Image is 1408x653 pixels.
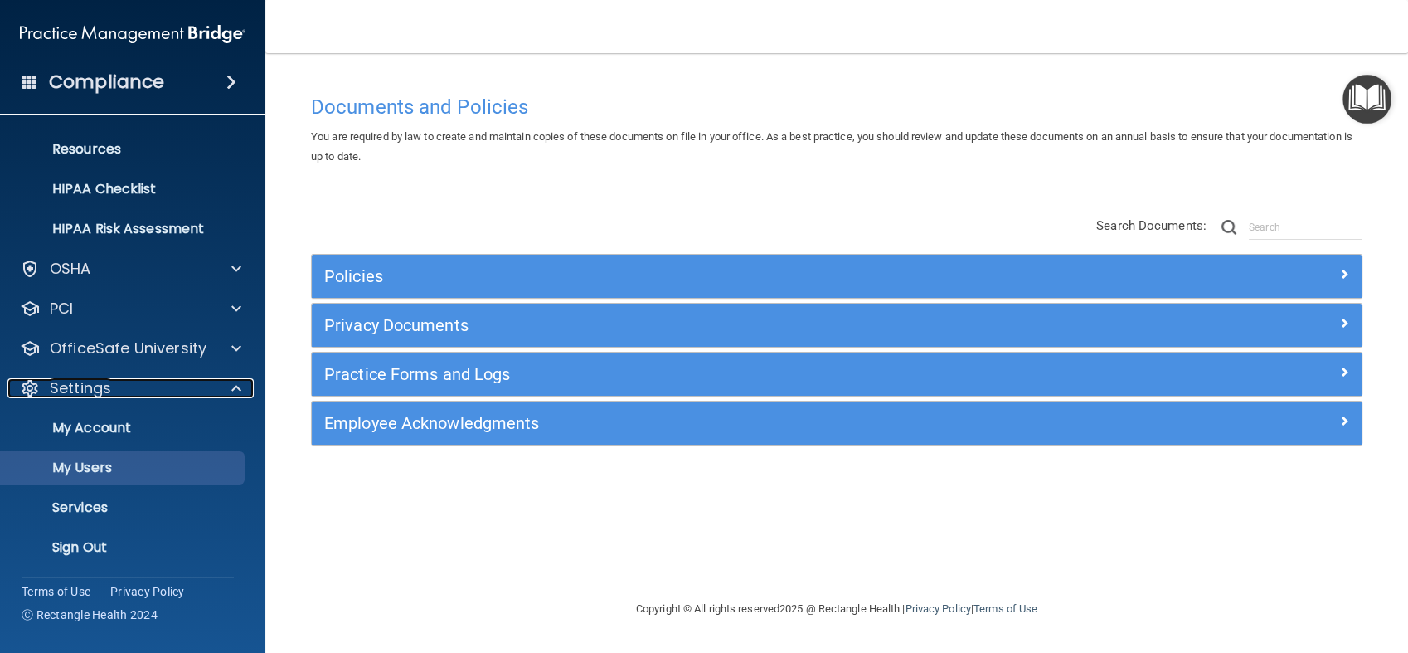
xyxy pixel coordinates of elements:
a: Privacy Policy [110,583,185,600]
span: You are required by law to create and maintain copies of these documents on file in your office. ... [311,130,1352,163]
a: Privacy Documents [324,312,1349,339]
div: Copyright © All rights reserved 2025 @ Rectangle Health | | [534,582,1139,636]
a: OfficeSafe University [20,339,241,358]
p: Services [11,499,237,516]
a: Practice Forms and Logs [324,361,1349,387]
a: Privacy Policy [905,602,970,615]
h5: Employee Acknowledgments [324,414,1087,432]
p: OfficeSafe University [50,339,206,358]
button: Open Resource Center [1342,75,1391,124]
p: Sign Out [11,539,237,556]
a: PCI [20,299,241,319]
p: PCI [50,299,73,319]
span: Ⓒ Rectangle Health 2024 [22,607,158,623]
a: OSHA [20,259,241,279]
p: My Account [11,420,237,436]
img: ic-search.3b580494.png [1221,220,1236,235]
h4: Compliance [49,71,164,94]
h4: Documents and Policies [311,96,1362,118]
a: Policies [324,263,1349,290]
h5: Policies [324,267,1087,285]
p: Resources [11,141,237,158]
a: Settings [20,378,241,398]
a: Terms of Use [973,602,1037,615]
p: Settings [50,378,111,398]
a: Employee Acknowledgments [324,410,1349,436]
img: PMB logo [20,17,245,51]
h5: Privacy Documents [324,316,1087,334]
p: OSHA [50,259,91,279]
p: HIPAA Risk Assessment [11,221,237,237]
h5: Practice Forms and Logs [324,365,1087,383]
input: Search [1249,215,1362,240]
p: HIPAA Checklist [11,181,237,197]
a: Terms of Use [22,583,90,600]
span: Search Documents: [1096,218,1207,233]
p: My Users [11,460,237,476]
